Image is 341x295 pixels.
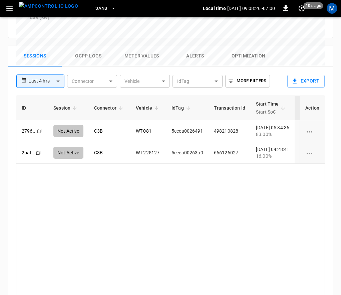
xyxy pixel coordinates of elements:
span: Start TimeStart SoC [256,100,288,116]
button: More Filters [225,75,270,88]
button: Optimization [222,45,275,67]
div: charging session options [305,128,319,134]
th: Action [300,96,325,120]
th: Transaction Id [209,96,251,120]
span: Vehicle [136,104,161,112]
span: IdTag [172,104,193,112]
span: SanB [95,5,107,12]
div: charging session options [305,149,319,156]
button: set refresh interval [296,3,307,14]
p: Local time [203,5,226,12]
p: Start SoC [256,108,279,116]
button: Ocpp logs [62,45,115,67]
div: Last 4 hrs [28,75,64,88]
button: Sessions [8,45,62,67]
button: SanB [93,2,119,15]
span: Connector [94,104,125,112]
button: Export [287,75,325,88]
img: ampcontrol.io logo [19,2,78,10]
div: Start Time [256,100,279,116]
span: Session [53,104,79,112]
button: Alerts [168,45,222,67]
p: [DATE] 09:08:26 -07:00 [227,5,275,12]
span: 10 s ago [304,2,323,9]
th: ID [16,96,48,120]
div: profile-icon [327,3,337,14]
button: Meter Values [115,45,168,67]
